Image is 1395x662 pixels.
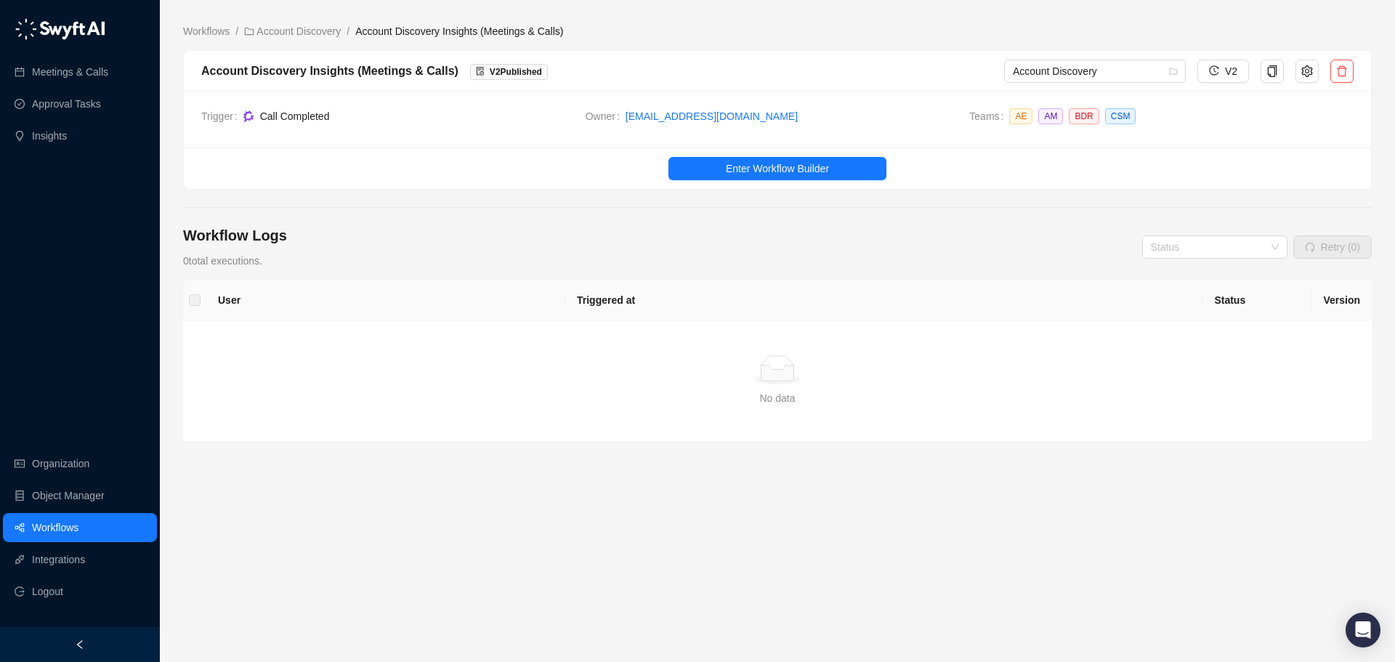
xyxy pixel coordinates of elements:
a: Meetings & Calls [32,57,108,86]
a: Enter Workflow Builder [184,157,1371,180]
span: V2 [1225,63,1237,79]
th: Version [1311,280,1372,320]
th: User [206,280,565,320]
span: file-done [476,67,485,76]
span: V 2 Published [490,67,542,77]
img: gong-Dwh8HbPa.png [243,110,254,122]
span: folder [244,26,254,36]
a: Approval Tasks [32,89,101,118]
span: Account Discovery Insights (Meetings & Calls) [355,25,563,37]
a: folder Account Discovery [241,23,344,39]
span: Logout [32,577,63,606]
span: AE [1009,108,1032,124]
span: Teams [969,108,1009,130]
span: CSM [1105,108,1136,124]
a: Workflows [32,513,78,542]
div: Open Intercom Messenger [1346,613,1380,647]
span: Call Completed [260,110,330,122]
li: / [235,23,238,39]
span: history [1209,65,1219,76]
th: Status [1202,280,1311,320]
img: logo-05li4sbe.png [15,18,105,40]
span: Account Discovery [1013,60,1177,82]
span: delete [1336,65,1348,77]
span: AM [1038,108,1063,124]
span: left [75,639,85,650]
span: BDR [1069,108,1099,124]
h4: Workflow Logs [183,225,287,246]
div: Account Discovery Insights (Meetings & Calls) [201,62,458,80]
a: [EMAIL_ADDRESS][DOMAIN_NAME] [626,108,798,124]
span: copy [1266,65,1278,77]
span: Trigger [201,108,243,124]
span: 0 total executions. [183,255,262,267]
a: Organization [32,449,89,478]
button: Enter Workflow Builder [668,157,886,180]
button: Retry (0) [1293,235,1372,259]
a: Insights [32,121,67,150]
button: V2 [1197,60,1249,83]
span: Enter Workflow Builder [726,161,829,177]
a: Workflows [180,23,232,39]
span: Owner [586,108,626,124]
span: setting [1301,65,1313,77]
th: Triggered at [565,280,1202,320]
a: Object Manager [32,481,105,510]
span: logout [15,586,25,597]
a: Integrations [32,545,85,574]
li: / [347,23,349,39]
div: No data [201,390,1354,406]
